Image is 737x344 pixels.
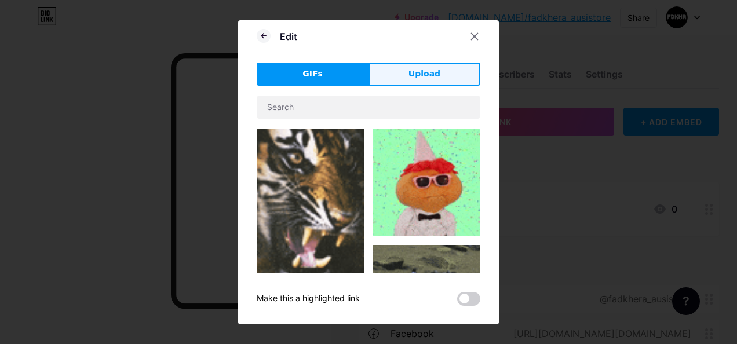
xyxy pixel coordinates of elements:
[280,30,297,43] div: Edit
[373,129,480,236] img: Gihpy
[302,68,323,80] span: GIFs
[257,129,364,281] img: Gihpy
[373,245,480,305] img: Gihpy
[368,63,480,86] button: Upload
[257,96,480,119] input: Search
[257,63,368,86] button: GIFs
[408,68,440,80] span: Upload
[257,292,360,306] div: Make this a highlighted link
